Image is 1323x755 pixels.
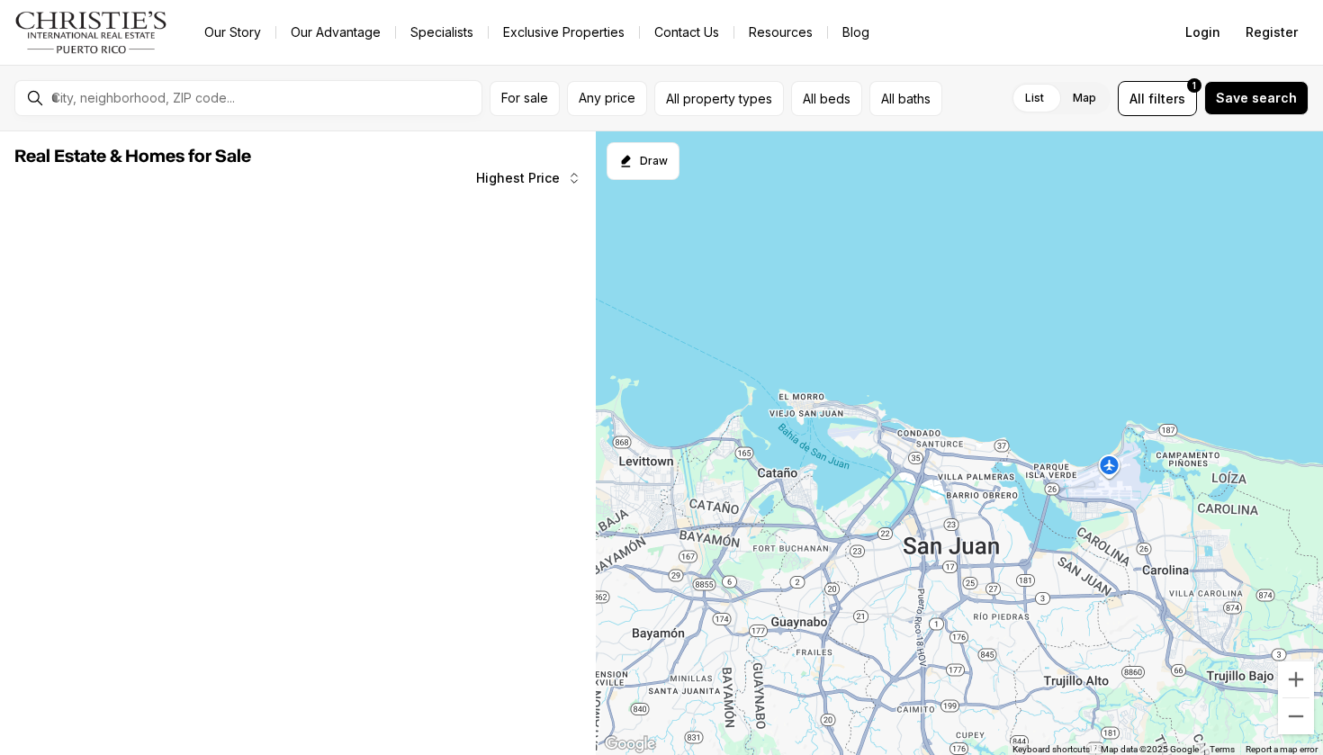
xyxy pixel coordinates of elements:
[567,81,647,116] button: Any price
[465,160,592,196] button: Highest Price
[1011,82,1058,114] label: List
[828,20,884,45] a: Blog
[489,20,639,45] a: Exclusive Properties
[1185,25,1220,40] span: Login
[579,91,635,105] span: Any price
[607,142,679,180] button: Start drawing
[1174,14,1231,50] button: Login
[190,20,275,45] a: Our Story
[1235,14,1309,50] button: Register
[490,81,560,116] button: For sale
[654,81,784,116] button: All property types
[1246,25,1298,40] span: Register
[14,11,168,54] img: logo
[734,20,827,45] a: Resources
[396,20,488,45] a: Specialists
[276,20,395,45] a: Our Advantage
[1216,91,1297,105] span: Save search
[1118,81,1197,116] button: Allfilters1
[501,91,548,105] span: For sale
[869,81,942,116] button: All baths
[1148,89,1185,108] span: filters
[1204,81,1309,115] button: Save search
[476,171,560,185] span: Highest Price
[14,148,251,166] span: Real Estate & Homes for Sale
[791,81,862,116] button: All beds
[1129,89,1145,108] span: All
[640,20,733,45] button: Contact Us
[1192,78,1196,93] span: 1
[1058,82,1111,114] label: Map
